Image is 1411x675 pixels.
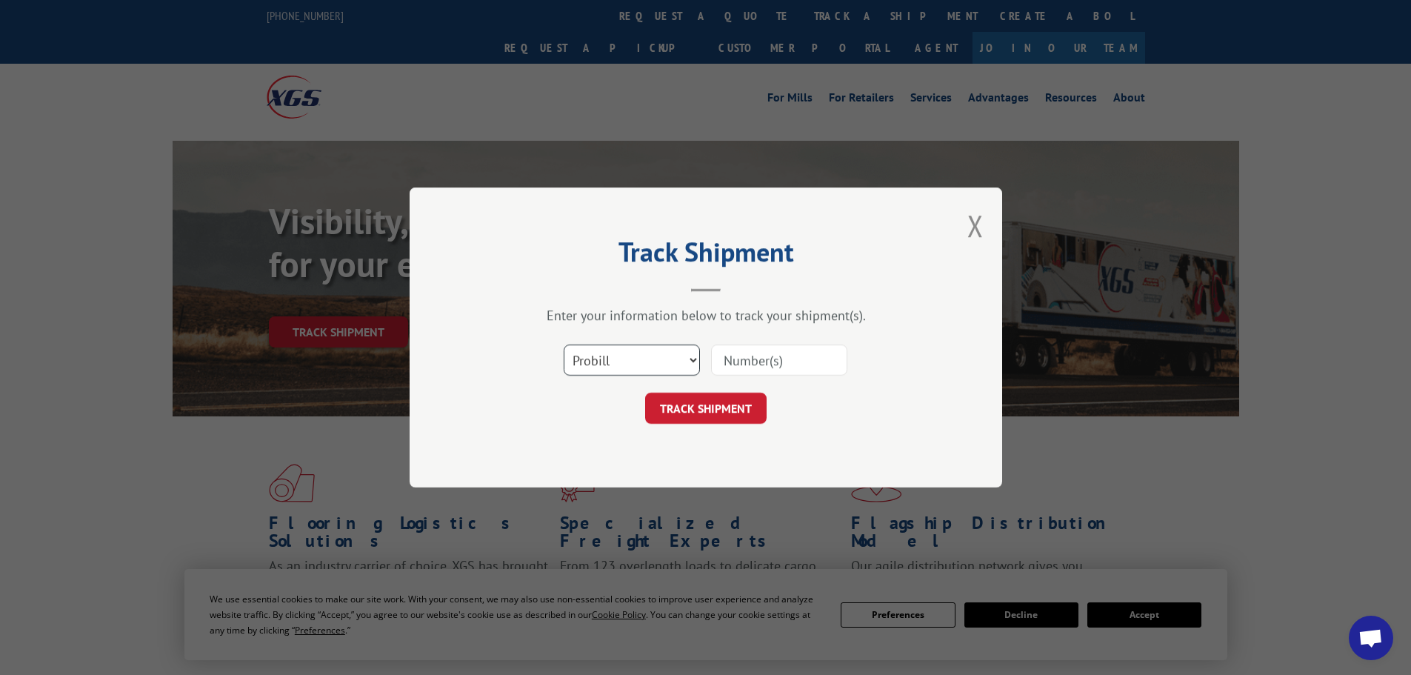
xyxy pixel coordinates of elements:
[967,206,984,245] button: Close modal
[645,393,767,424] button: TRACK SHIPMENT
[484,307,928,324] div: Enter your information below to track your shipment(s).
[1349,616,1393,660] a: Open chat
[711,345,847,376] input: Number(s)
[484,242,928,270] h2: Track Shipment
